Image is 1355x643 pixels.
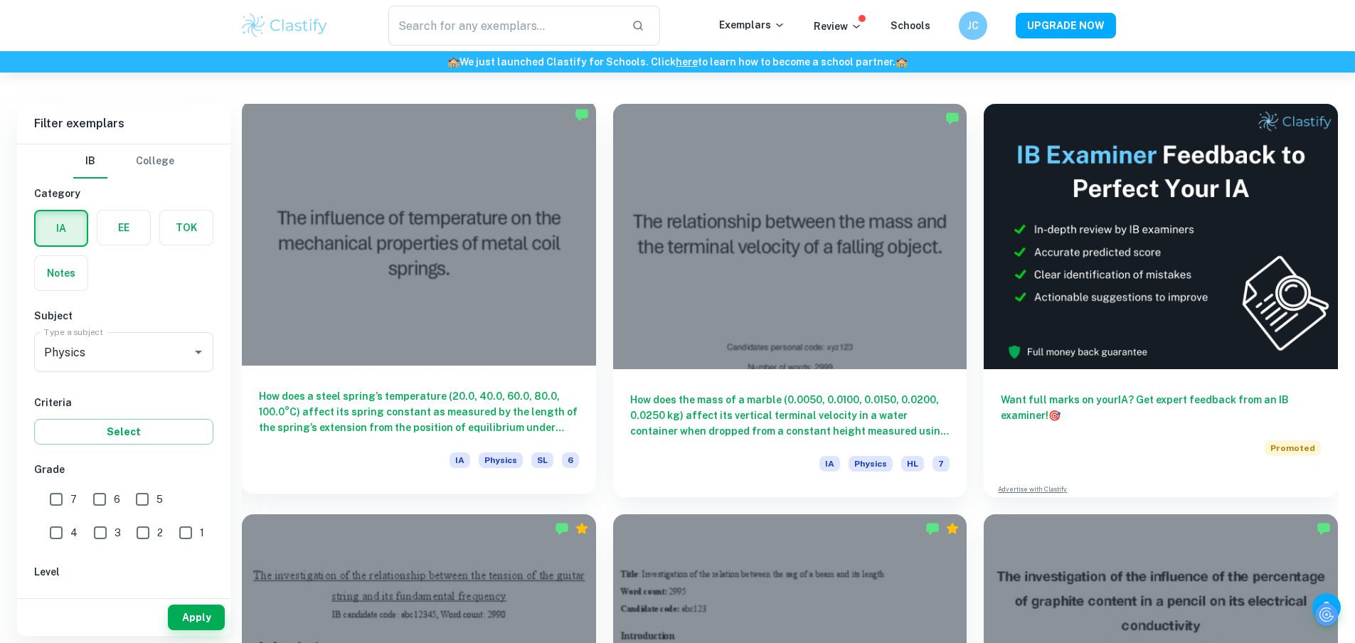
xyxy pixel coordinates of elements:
[34,395,213,410] h6: Criteria
[959,11,987,40] button: JC
[531,452,553,468] span: SL
[479,452,523,468] span: Physics
[1016,13,1116,38] button: UPGRADE NOW
[998,484,1067,494] a: Advertise with Clastify
[188,342,208,362] button: Open
[896,56,908,68] span: 🏫
[450,452,470,468] span: IA
[555,521,569,536] img: Marked
[901,456,924,472] span: HL
[160,211,213,245] button: TOK
[1001,392,1321,423] h6: Want full marks on your IA ? Get expert feedback from an IB examiner!
[613,104,967,497] a: How does the mass of a marble (0.0050, 0.0100, 0.0150, 0.0200, 0.0250 kg) affect its vertical ter...
[73,144,174,179] div: Filter type choice
[814,18,862,34] p: Review
[562,452,579,468] span: 6
[630,392,950,439] h6: How does the mass of a marble (0.0050, 0.0100, 0.0150, 0.0200, 0.0250 kg) affect its vertical ter...
[1317,521,1331,536] img: Marked
[945,111,960,125] img: Marked
[932,456,950,472] span: 7
[36,211,87,245] button: IA
[242,104,596,497] a: How does a steel spring’s temperature (20.0, 40.0, 60.0, 80.0, 100.0°C) affect its spring constan...
[965,18,981,33] h6: JC
[34,186,213,201] h6: Category
[849,456,893,472] span: Physics
[388,6,621,46] input: Search for any exemplars...
[984,104,1338,497] a: Want full marks on yourIA? Get expert feedback from an IB examiner!PromotedAdvertise with Clastify
[168,605,225,630] button: Apply
[240,11,330,40] img: Clastify logo
[259,388,579,435] h6: How does a steel spring’s temperature (20.0, 40.0, 60.0, 80.0, 100.0°C) affect its spring constan...
[891,20,930,31] a: Schools
[676,56,698,68] a: here
[157,525,163,541] span: 2
[136,144,174,179] button: College
[984,104,1338,369] img: Thumbnail
[70,491,77,507] span: 7
[1312,593,1341,622] button: Help and Feedback
[34,419,213,445] button: Select
[73,144,107,179] button: IB
[575,107,589,122] img: Marked
[447,56,459,68] span: 🏫
[200,525,204,541] span: 1
[115,525,121,541] span: 3
[719,17,785,33] p: Exemplars
[819,456,840,472] span: IA
[34,308,213,324] h6: Subject
[34,564,213,580] h6: Level
[1048,410,1061,421] span: 🎯
[97,211,150,245] button: EE
[945,521,960,536] div: Premium
[925,521,940,536] img: Marked
[3,54,1352,70] h6: We just launched Clastify for Schools. Click to learn how to become a school partner.
[17,104,230,144] h6: Filter exemplars
[34,462,213,477] h6: Grade
[156,491,163,507] span: 5
[1265,440,1321,456] span: Promoted
[44,326,103,338] label: Type a subject
[35,256,87,290] button: Notes
[575,521,589,536] div: Premium
[70,525,78,541] span: 4
[114,491,120,507] span: 6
